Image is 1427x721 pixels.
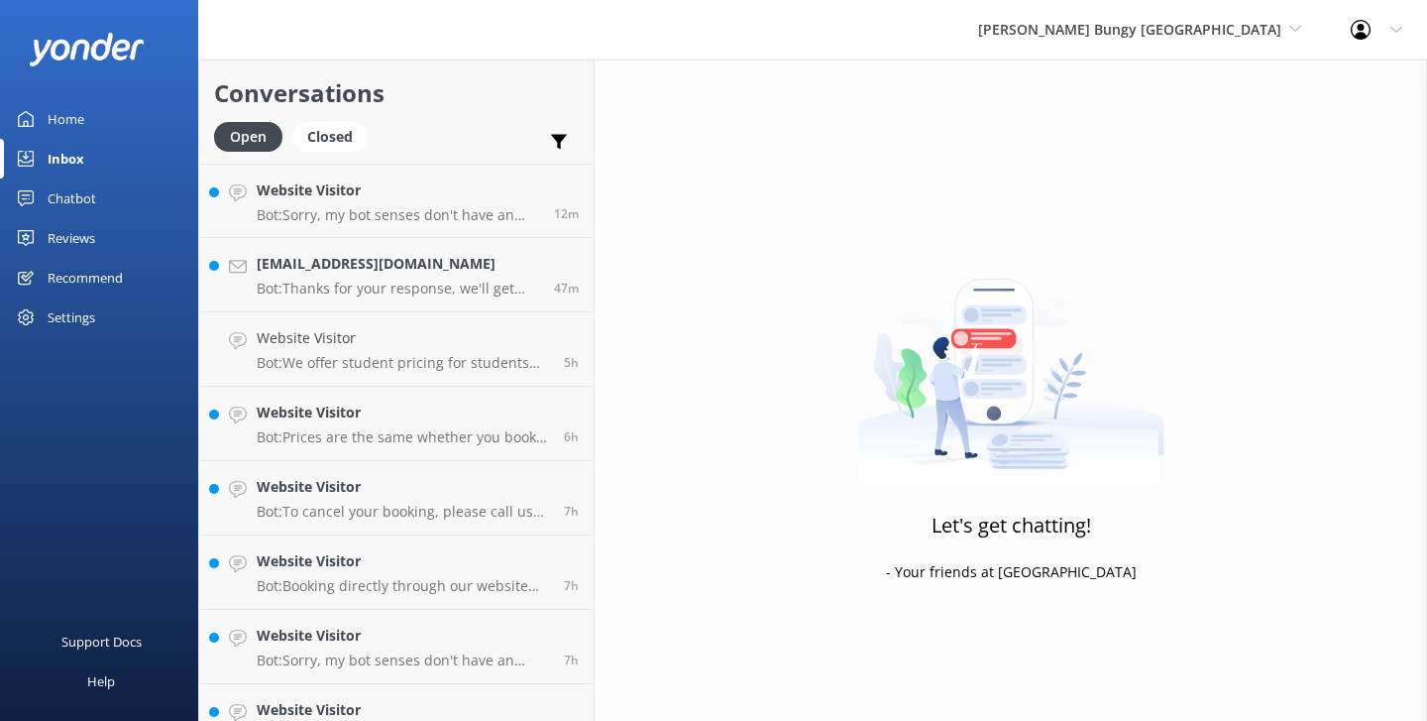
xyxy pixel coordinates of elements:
h4: Website Visitor [257,402,549,423]
a: Website VisitorBot:Sorry, my bot senses don't have an answer for that, please try and rephrase yo... [199,610,594,684]
h3: Let's get chatting! [932,510,1091,541]
p: - Your friends at [GEOGRAPHIC_DATA] [886,561,1137,583]
img: yonder-white-logo.png [30,33,144,65]
h4: Website Visitor [257,327,549,349]
a: Website VisitorBot:Sorry, my bot senses don't have an answer for that, please try and rephrase yo... [199,164,594,238]
p: Bot: Sorry, my bot senses don't have an answer for that, please try and rephrase your question, I... [257,652,549,669]
div: Open [214,122,282,152]
a: Website VisitorBot:Booking directly through our website always offers the best prices. Our combos... [199,536,594,610]
span: 11:41pm 19-Aug-2025 (UTC +12:00) Pacific/Auckland [564,577,579,594]
h4: Website Visitor [257,699,549,721]
h2: Conversations [214,74,579,112]
p: Bot: Booking directly through our website always offers the best prices. Our combos are the best ... [257,577,549,595]
h4: Website Visitor [257,476,549,498]
a: Closed [292,125,378,147]
span: 06:13am 20-Aug-2025 (UTC +12:00) Pacific/Auckland [554,280,579,297]
a: Website VisitorBot:To cancel your booking, please call us at [PHONE_NUMBER] or [PHONE_NUMBER], or... [199,461,594,536]
a: [EMAIL_ADDRESS][DOMAIN_NAME]Bot:Thanks for your response, we'll get back to you as soon as we can... [199,238,594,312]
span: 12:10am 20-Aug-2025 (UTC +12:00) Pacific/Auckland [564,428,579,445]
p: Bot: Sorry, my bot senses don't have an answer for that, please try and rephrase your question, I... [257,206,539,224]
a: Website VisitorBot:We offer student pricing for students studying in domestic NZ institutions onl... [199,312,594,387]
span: 11:22pm 19-Aug-2025 (UTC +12:00) Pacific/Auckland [564,652,579,668]
span: 11:51pm 19-Aug-2025 (UTC +12:00) Pacific/Auckland [564,503,579,520]
div: Help [87,661,115,701]
div: Settings [48,298,95,337]
div: Recommend [48,258,123,298]
div: Closed [292,122,368,152]
h4: Website Visitor [257,550,549,572]
p: Bot: To cancel your booking, please call us at [PHONE_NUMBER] or [PHONE_NUMBER], or email us at [... [257,503,549,521]
span: [PERSON_NAME] Bungy [GEOGRAPHIC_DATA] [978,20,1281,39]
a: Open [214,125,292,147]
div: Reviews [48,218,95,258]
p: Bot: Prices are the same whether you book online or at the physical office. For specific activity... [257,428,549,446]
p: Bot: We offer student pricing for students studying in domestic NZ institutions only. You will ne... [257,354,549,372]
a: Website VisitorBot:Prices are the same whether you book online or at the physical office. For spe... [199,387,594,461]
span: 01:58am 20-Aug-2025 (UTC +12:00) Pacific/Auckland [564,354,579,371]
p: Bot: Thanks for your response, we'll get back to you as soon as we can during opening hours. [257,280,539,298]
div: Chatbot [48,179,96,218]
h4: Website Visitor [257,180,539,201]
div: Inbox [48,139,84,179]
h4: Website Visitor [257,625,549,647]
h4: [EMAIL_ADDRESS][DOMAIN_NAME] [257,253,539,275]
div: Home [48,99,84,139]
span: 06:48am 20-Aug-2025 (UTC +12:00) Pacific/Auckland [554,205,579,222]
img: artwork of a man stealing a conversation from at giant smartphone [858,237,1164,485]
div: Support Docs [61,622,142,661]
